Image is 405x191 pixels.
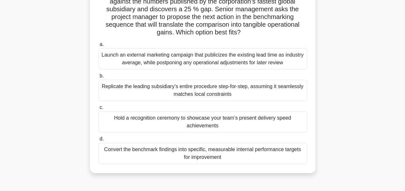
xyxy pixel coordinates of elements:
div: Launch an external marketing campaign that publicizes the existing lead time as industry average,... [98,48,307,69]
span: d. [100,136,104,141]
span: a. [100,41,104,47]
div: Hold a recognition ceremony to showcase your team’s present delivery speed achievements [98,111,307,132]
div: Replicate the leading subsidiary’s entire procedure step-for-step, assuming it seamlessly matches... [98,80,307,101]
span: c. [100,105,103,110]
span: b. [100,73,104,78]
div: Convert the benchmark findings into specific, measurable internal performance targets for improve... [98,143,307,164]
